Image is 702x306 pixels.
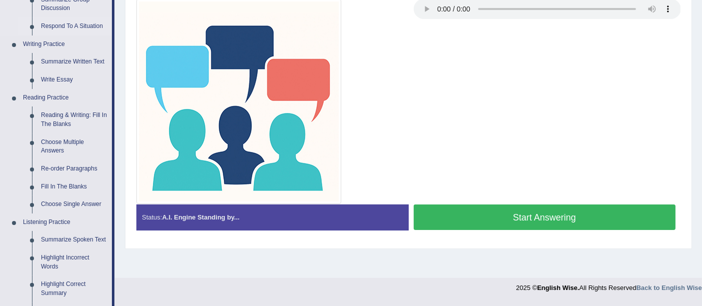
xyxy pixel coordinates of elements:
a: Back to English Wise [637,284,702,291]
strong: A.I. Engine Standing by... [162,213,239,221]
a: Choose Single Answer [36,195,112,213]
a: Summarize Written Text [36,53,112,71]
a: Respond To A Situation [36,17,112,35]
strong: English Wise. [537,284,579,291]
a: Fill In The Blanks [36,178,112,196]
a: Write Essay [36,71,112,89]
a: Highlight Correct Summary [36,275,112,302]
a: Listening Practice [18,213,112,231]
a: Re-order Paragraphs [36,160,112,178]
a: Choose Multiple Answers [36,133,112,160]
div: 2025 © All Rights Reserved [516,278,702,292]
a: Writing Practice [18,35,112,53]
a: Reading Practice [18,89,112,107]
a: Highlight Incorrect Words [36,249,112,275]
div: Status: [136,204,409,230]
a: Summarize Spoken Text [36,231,112,249]
button: Start Answering [414,204,676,230]
a: Reading & Writing: Fill In The Blanks [36,106,112,133]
